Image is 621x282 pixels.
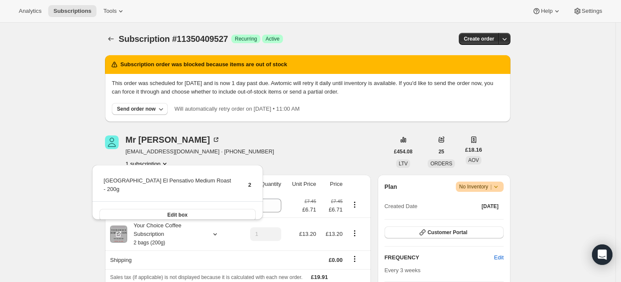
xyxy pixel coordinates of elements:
[331,199,343,204] small: £7.45
[385,182,397,191] h2: Plan
[167,211,187,218] span: Edit box
[284,175,319,194] th: Unit Price
[494,253,504,262] span: Edit
[103,176,234,200] td: [GEOGRAPHIC_DATA] El Pensativo Medium Roast - 200g
[127,221,204,247] div: Your Choice Coffee Subscription
[476,200,504,212] button: [DATE]
[112,103,168,115] button: Send order now
[568,5,607,17] button: Settings
[489,251,509,264] button: Edit
[385,202,417,211] span: Created Date
[105,135,119,149] span: Mr Jason Philp
[110,274,303,280] span: Sales tax (if applicable) is not displayed because it is calculated with each new order.
[175,105,300,113] p: Will automatically retry order on [DATE] • 11:00 AM
[468,157,479,163] span: AOV
[105,250,240,269] th: Shipping
[541,8,552,15] span: Help
[19,8,41,15] span: Analytics
[119,34,228,44] span: Subscription #11350409527
[302,206,316,214] span: £6.71
[125,147,274,156] span: [EMAIL_ADDRESS][DOMAIN_NAME] · [PHONE_NUMBER]
[348,229,362,238] button: Product actions
[430,161,452,167] span: ORDERS
[305,199,316,204] small: £7.45
[319,175,345,194] th: Price
[235,35,257,42] span: Recurring
[459,182,500,191] span: No Inventory
[125,135,220,144] div: Mr [PERSON_NAME]
[98,5,130,17] button: Tools
[14,5,47,17] button: Analytics
[311,274,328,280] span: £19.91
[481,203,499,210] span: [DATE]
[326,231,343,237] span: £13.20
[385,226,504,238] button: Customer Portal
[299,231,316,237] span: £13.20
[527,5,566,17] button: Help
[248,182,251,188] span: 2
[464,35,494,42] span: Create order
[120,60,287,69] h2: Subscription order was blocked because items are out of stock
[105,33,117,45] button: Subscriptions
[117,106,156,112] div: Send order now
[459,33,499,45] button: Create order
[385,253,494,262] h2: FREQUENCY
[348,254,362,264] button: Shipping actions
[394,148,412,155] span: £454.08
[428,229,467,236] span: Customer Portal
[53,8,91,15] span: Subscriptions
[438,148,444,155] span: 25
[112,79,504,96] p: This order was scheduled for [DATE] and is now 1 day past due. Awtomic will retry it daily until ...
[99,209,256,221] button: Edit box
[265,35,280,42] span: Active
[134,240,165,246] small: 2 bags (200g)
[385,267,421,273] span: Every 3 weeks
[110,226,127,243] img: product img
[321,206,343,214] span: £6.71
[399,161,408,167] span: LTV
[592,244,612,265] div: Open Intercom Messenger
[329,257,343,263] span: £0.00
[433,146,449,158] button: 25
[103,8,117,15] span: Tools
[490,183,492,190] span: |
[389,146,417,158] button: £454.08
[48,5,96,17] button: Subscriptions
[465,146,482,154] span: £18.16
[348,200,362,209] button: Product actions
[582,8,602,15] span: Settings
